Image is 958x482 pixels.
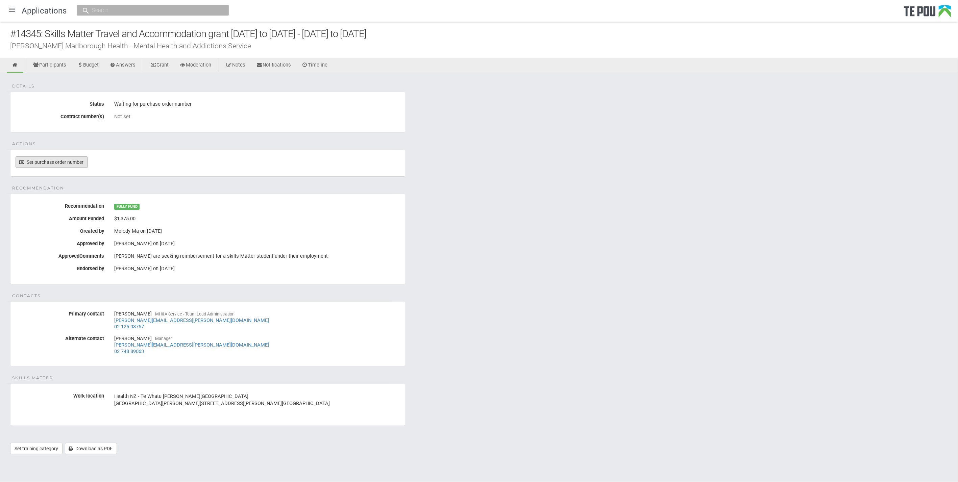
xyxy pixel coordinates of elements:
[12,375,53,381] span: Skills Matter
[10,263,109,272] label: Endorsed by
[114,251,400,262] div: [PERSON_NAME] are seeking reimbursement for a skills Matter student under their employment
[114,265,400,272] div: [PERSON_NAME] on [DATE]
[10,238,109,247] label: Approved by
[105,58,141,73] a: Answers
[114,348,144,354] a: 02 748 89063
[114,393,400,407] address: Health NZ - Te Whatu [PERSON_NAME][GEOGRAPHIC_DATA] [GEOGRAPHIC_DATA][PERSON_NAME][STREET_ADDRESS...
[90,7,209,14] input: Search
[155,336,172,341] span: Manager
[65,443,117,454] a: Download as PDF
[10,111,109,120] label: Contract number(s)
[10,99,109,107] label: Status
[114,342,269,348] a: [PERSON_NAME][EMAIL_ADDRESS][PERSON_NAME][DOMAIN_NAME]
[114,317,269,323] a: [PERSON_NAME][EMAIL_ADDRESS][PERSON_NAME][DOMAIN_NAME]
[16,156,88,168] a: Set purchase order number
[114,308,400,332] div: [PERSON_NAME]
[114,99,400,110] div: Waiting for purchase order number
[114,204,140,210] span: FULLY FUND
[28,58,71,73] a: Participants
[10,443,63,454] a: Set training category
[155,311,235,316] span: MH&A Service - Team Lead Administration
[10,27,958,41] div: #14345: Skills Matter Travel and Accommodation grant [DATE] to [DATE] - [DATE] to [DATE]
[10,42,958,49] div: [PERSON_NAME] Marlborough Health - Mental Health and Addictions Service
[10,201,109,209] label: Recommendation
[145,58,174,73] a: Grant
[251,58,296,73] a: Notifications
[10,308,109,317] label: Primary contact
[114,228,400,234] div: Melody Ma on [DATE]
[12,185,64,191] span: Recommendation
[174,58,216,73] a: Moderation
[10,333,109,341] label: Alternate contact
[10,251,109,259] label: ApprovedComments
[10,226,109,234] label: Created by
[72,58,104,73] a: Budget
[10,213,109,222] label: Amount Funded
[114,113,400,120] div: Not set
[12,83,34,89] span: Details
[10,390,109,399] label: Work location
[221,58,250,73] a: Notes
[114,333,400,357] div: [PERSON_NAME]
[114,324,144,330] a: 02 125 93767
[12,141,36,147] span: Actions
[114,213,400,225] div: $1,375.00
[114,240,400,247] div: [PERSON_NAME] on [DATE]
[297,58,333,73] a: Timeline
[12,293,41,299] span: Contacts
